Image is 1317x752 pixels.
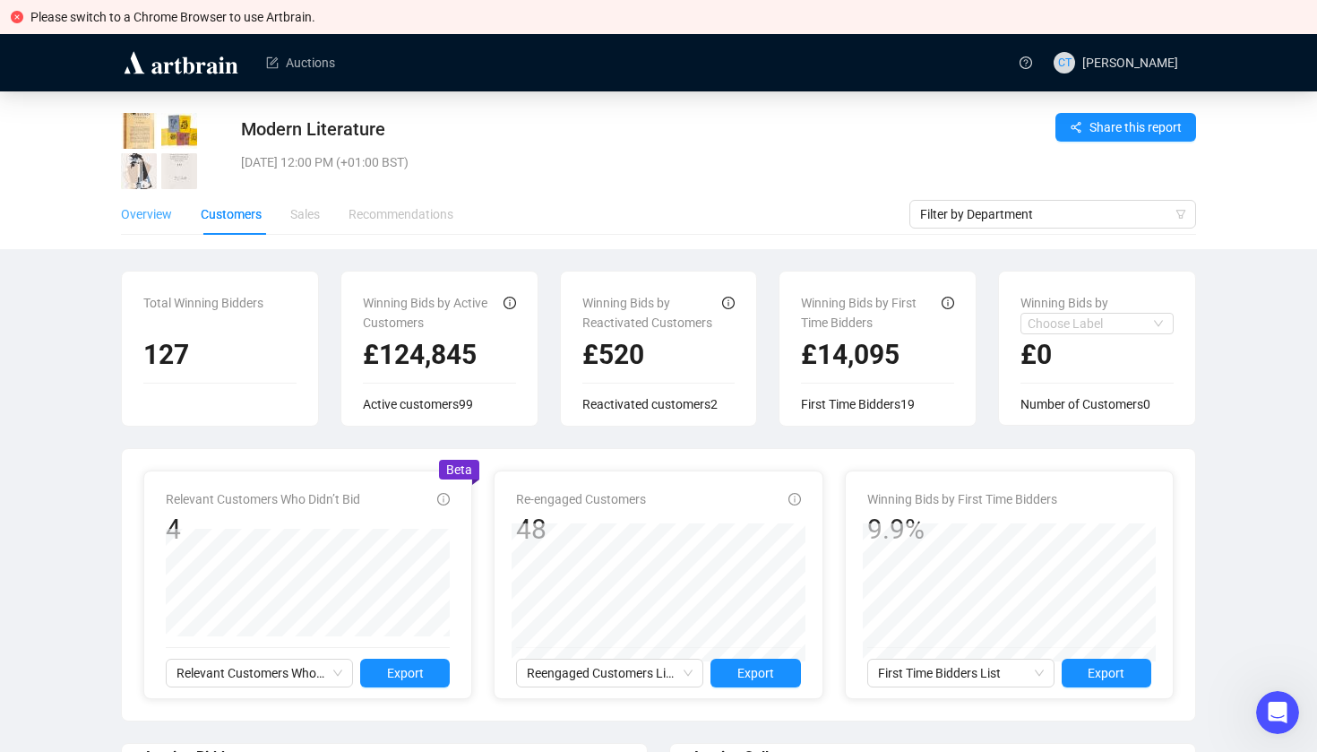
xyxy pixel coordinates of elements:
button: Export [710,659,800,687]
img: 3_1.jpg [121,153,157,189]
h2: £520 [582,338,736,372]
img: 4_1.jpg [161,153,197,189]
span: First Time Bidders 19 [801,397,915,411]
span: Reactivated customers 2 [582,397,718,411]
div: Modern Literature [241,117,900,142]
span: Winning Bids by First Time Bidders [867,492,1057,506]
div: Please switch to a Chrome Browser to use Artbrain. [30,7,1306,27]
span: Export [387,663,424,683]
span: info-circle [942,297,954,309]
button: Export [1062,659,1151,687]
div: Winning Bids by First Time Bidders [801,293,942,327]
span: Beta [446,462,472,477]
div: Customers [201,204,262,224]
span: Share this report [1089,117,1182,137]
a: Auctions [266,39,335,86]
span: Re-engaged Customers [516,492,646,506]
h2: £14,095 [801,338,954,372]
button: Share this report [1055,113,1196,142]
button: Export [360,659,450,687]
h2: £0 [1020,338,1174,372]
div: Recommendations [349,204,453,224]
span: close-circle [11,11,23,23]
h2: 127 [143,338,297,372]
span: Relevant Customers Who Didn’t Bid [176,660,342,687]
iframe: Intercom live chat [1256,691,1299,734]
h2: £124,845 [363,338,516,372]
span: Export [1088,663,1124,683]
span: info-circle [437,493,450,506]
div: 9.9% [867,513,1057,547]
span: Winning Bids by [1020,296,1108,310]
span: Reengaged Customers List [527,660,693,687]
span: Filter by Department [920,201,1185,228]
span: Relevant Customers Who Didn’t Bid [166,492,360,506]
div: 48 [516,513,646,547]
a: question-circle [1009,34,1043,91]
span: info-circle [504,297,516,309]
img: logo [121,48,241,77]
span: Active customers 99 [363,397,473,411]
div: Winning Bids by Reactivated Customers [582,293,723,327]
span: Export [737,663,774,683]
span: [PERSON_NAME] [1082,56,1178,70]
span: First Time Bidders List [878,660,1044,687]
span: info-circle [788,493,801,506]
div: 4 [166,513,360,547]
span: share-alt [1070,121,1082,134]
span: info-circle [722,297,735,309]
div: Total Winning Bidders [143,293,297,327]
span: CT [1057,54,1071,72]
img: 2_1.jpg [161,113,197,149]
span: question-circle [1020,56,1032,69]
div: Sales [290,204,320,224]
img: 1_1.jpg [121,113,157,149]
div: Winning Bids by Active Customers [363,293,504,327]
div: Overview [121,204,172,224]
span: Number of Customers 0 [1020,397,1150,411]
div: [DATE] 12:00 PM (+01:00 BST) [241,152,900,172]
